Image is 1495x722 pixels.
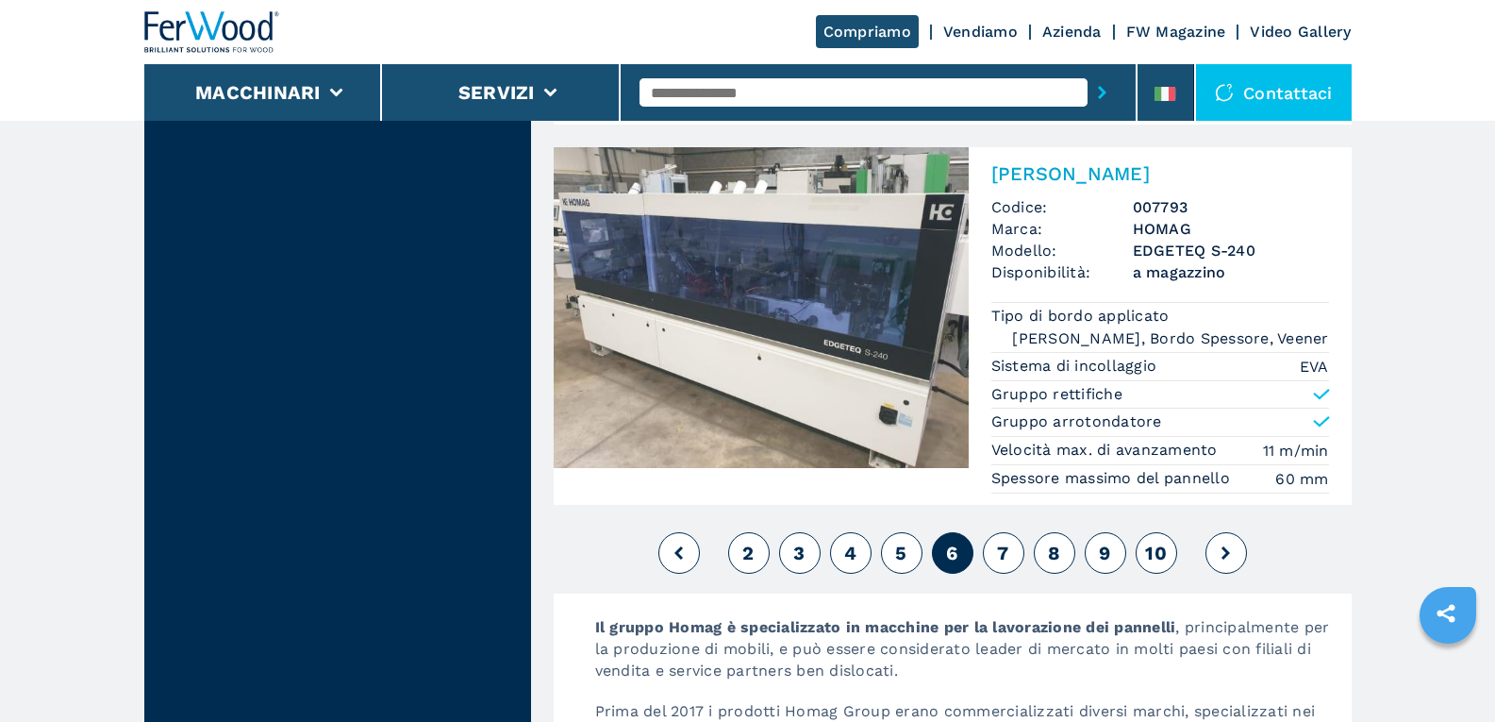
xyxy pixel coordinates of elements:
[1215,83,1234,102] img: Contattaci
[793,542,805,564] span: 3
[881,532,922,574] button: 5
[1126,23,1226,41] a: FW Magazine
[1300,356,1329,378] em: EVA
[991,356,1162,377] p: Sistema di incollaggio
[997,542,1008,564] span: 7
[1145,542,1167,564] span: 10
[195,81,321,104] button: Macchinari
[932,532,973,574] button: 6
[1133,196,1329,218] h3: 007793
[1196,64,1352,121] div: Contattaci
[816,15,919,48] a: Compriamo
[991,240,1133,261] span: Modello:
[830,532,872,574] button: 4
[991,261,1133,283] span: Disponibilità:
[742,542,754,564] span: 2
[1085,532,1126,574] button: 9
[1088,71,1117,114] button: submit-button
[576,616,1352,700] p: , principalmente per la produzione di mobili, e può essere considerato leader di mercato in molti...
[1099,542,1110,564] span: 9
[1136,532,1177,574] button: 10
[991,440,1222,461] p: Velocità max. di avanzamento
[991,196,1133,218] span: Codice:
[991,411,1162,432] p: Gruppo arrotondatore
[595,618,1176,636] strong: Il gruppo Homag è specializzato in macchine per la lavorazione dei pannelli
[991,218,1133,240] span: Marca:
[458,81,535,104] button: Servizi
[1034,532,1075,574] button: 8
[1250,23,1351,41] a: Video Gallery
[946,542,957,564] span: 6
[991,384,1122,405] p: Gruppo rettifiche
[1263,440,1329,462] em: 11 m/min
[554,147,1352,504] a: Bordatrice Singola HOMAG EDGETEQ S-240[PERSON_NAME]Codice:007793Marca:HOMAGModello:EDGETEQ S-240D...
[1133,218,1329,240] h3: HOMAG
[1133,240,1329,261] h3: EDGETEQ S-240
[895,542,906,564] span: 5
[554,147,969,468] img: Bordatrice Singola HOMAG EDGETEQ S-240
[991,306,1174,327] p: Tipo di bordo applicato
[144,11,280,53] img: Ferwood
[728,532,770,574] button: 2
[943,23,1018,41] a: Vendiamo
[983,532,1024,574] button: 7
[779,532,821,574] button: 3
[1133,261,1329,283] span: a magazzino
[1048,542,1060,564] span: 8
[1042,23,1102,41] a: Azienda
[1012,327,1328,349] em: [PERSON_NAME], Bordo Spessore, Veener
[1415,637,1481,708] iframe: Chat
[991,162,1329,185] h2: [PERSON_NAME]
[1275,468,1328,490] em: 60 mm
[1422,590,1470,637] a: sharethis
[991,468,1236,489] p: Spessore massimo del pannello
[844,542,856,564] span: 4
